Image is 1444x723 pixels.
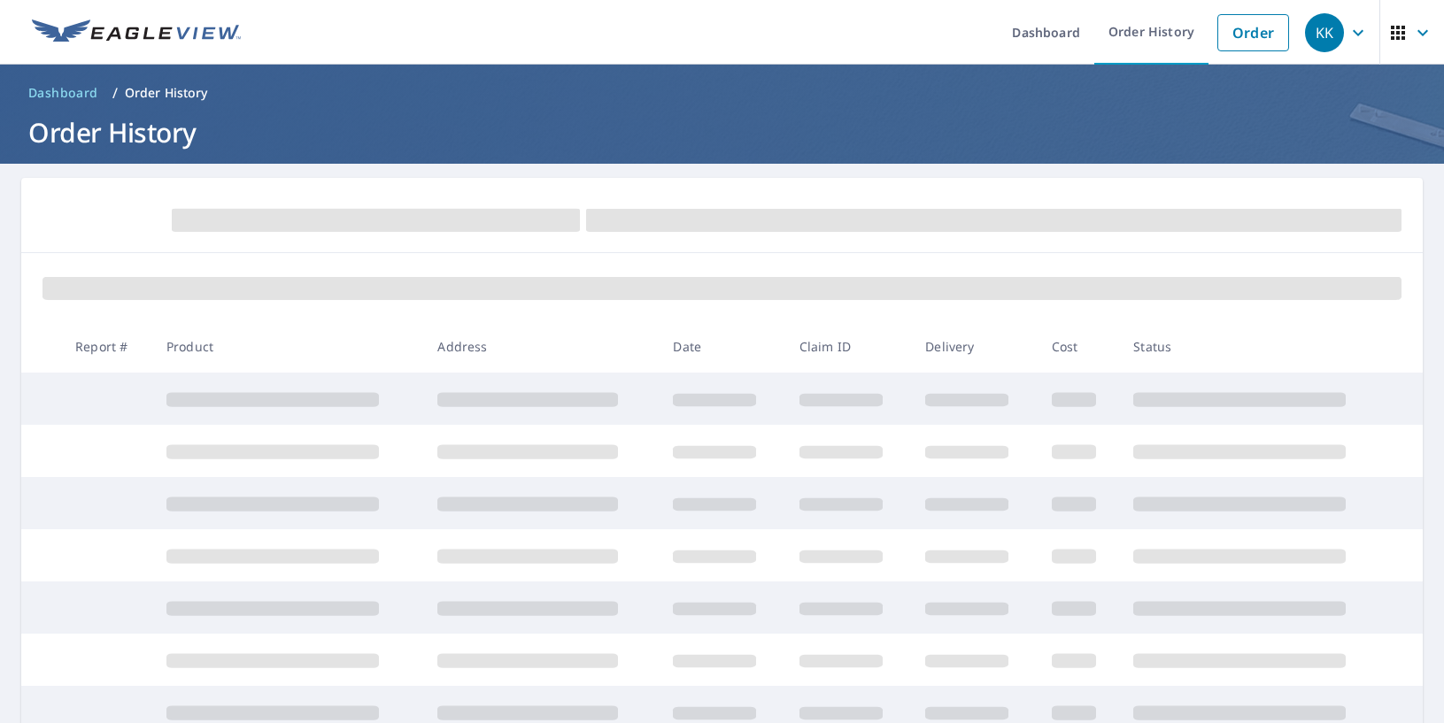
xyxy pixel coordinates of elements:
[152,320,423,373] th: Product
[28,84,98,102] span: Dashboard
[785,320,911,373] th: Claim ID
[125,84,208,102] p: Order History
[112,82,118,104] li: /
[21,79,105,107] a: Dashboard
[1119,320,1391,373] th: Status
[61,320,152,373] th: Report #
[1038,320,1120,373] th: Cost
[32,19,241,46] img: EV Logo
[659,320,784,373] th: Date
[21,114,1423,150] h1: Order History
[423,320,659,373] th: Address
[911,320,1037,373] th: Delivery
[1217,14,1289,51] a: Order
[1305,13,1344,52] div: KK
[21,79,1423,107] nav: breadcrumb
